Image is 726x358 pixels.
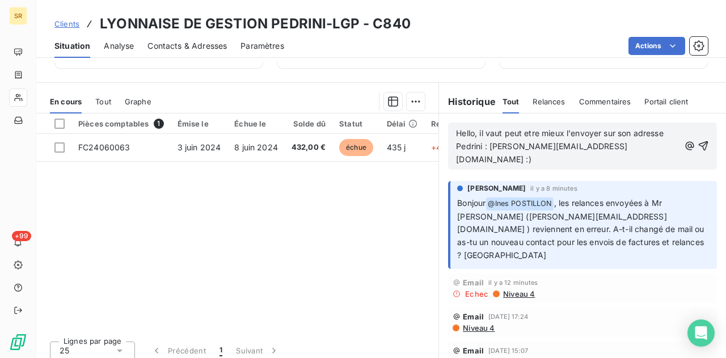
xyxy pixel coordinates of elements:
span: [DATE] 17:24 [488,313,528,320]
span: Echec [465,289,488,298]
span: Email [463,312,484,321]
span: Situation [54,40,90,52]
h6: Historique [439,95,496,108]
div: Statut [339,119,373,128]
span: [PERSON_NAME] [467,183,526,193]
span: Clients [54,19,79,28]
div: Échue le [234,119,278,128]
span: Paramètres [240,40,284,52]
span: il y a 12 minutes [488,279,538,286]
div: Pièces comptables [78,119,164,129]
span: Tout [503,97,520,106]
div: Open Intercom Messenger [687,319,715,347]
span: 1 [220,345,222,356]
span: 1 [154,119,164,129]
span: Commentaires [579,97,631,106]
span: il y a 8 minutes [530,185,577,192]
div: SR [9,7,27,25]
img: Logo LeanPay [9,333,27,351]
span: , les relances envoyées à Mr [PERSON_NAME] ([PERSON_NAME][EMAIL_ADDRESS][DOMAIN_NAME] ) reviennen... [457,198,706,260]
span: 3 juin 2024 [178,142,221,152]
span: Niveau 4 [502,289,535,298]
span: +99 [12,231,31,241]
span: Email [463,278,484,287]
span: Bonjour [457,198,486,208]
span: échue [339,139,373,156]
span: Relances [533,97,565,106]
span: 8 juin 2024 [234,142,278,152]
div: Délai [387,119,417,128]
div: Retard [431,119,467,128]
a: Clients [54,18,79,30]
span: 25 [60,345,69,356]
div: Solde dû [292,119,326,128]
span: 432,00 € [292,142,326,153]
span: Portail client [644,97,688,106]
span: Email [463,346,484,355]
button: Actions [628,37,685,55]
span: 435 j [387,142,406,152]
h3: LYONNAISE DE GESTION PEDRINI-LGP - C840 [100,14,411,34]
span: Analyse [104,40,134,52]
span: Niveau 4 [462,323,495,332]
span: @ Ines POSTILLON [486,197,553,210]
span: +430 j [431,142,456,152]
span: Contacts & Adresses [147,40,227,52]
span: [DATE] 15:07 [488,347,528,354]
div: Émise le [178,119,221,128]
span: En cours [50,97,82,106]
span: FC24060063 [78,142,130,152]
span: Tout [95,97,111,106]
span: Graphe [125,97,151,106]
span: Hello, il vaut peut etre mieux l'envoyer sur son adresse Pedrini : [PERSON_NAME][EMAIL_ADDRESS][D... [456,128,666,164]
